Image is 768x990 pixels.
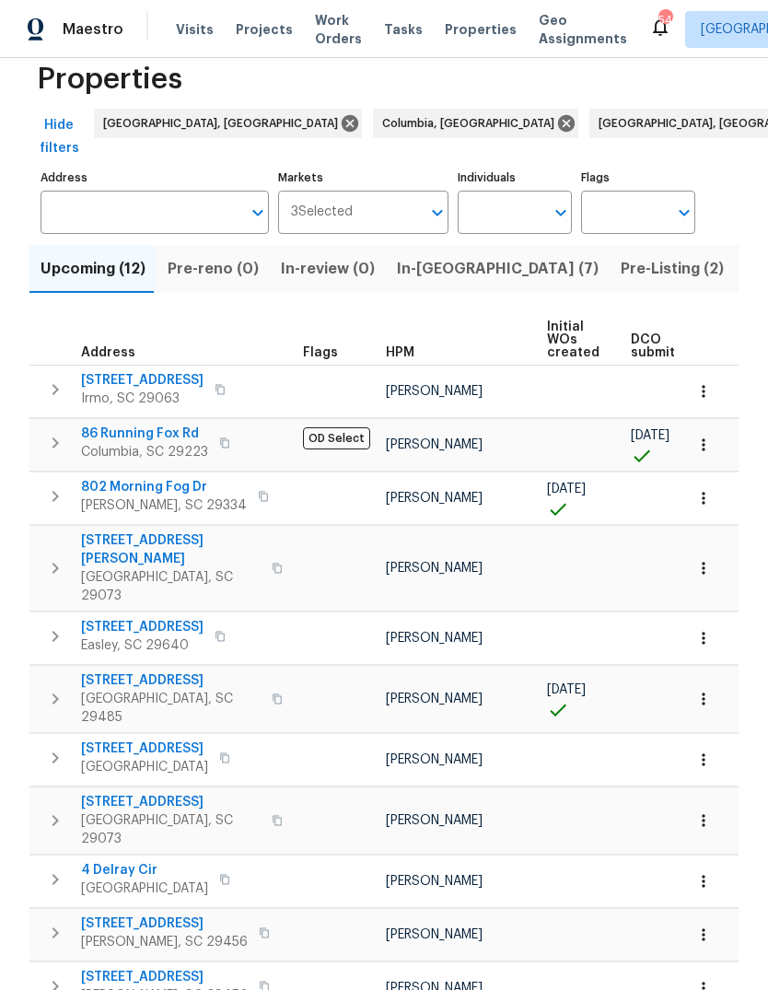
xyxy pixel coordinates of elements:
[81,968,248,986] span: [STREET_ADDRESS]
[621,256,724,282] span: Pre-Listing (2)
[386,346,414,359] span: HPM
[445,20,517,39] span: Properties
[386,562,483,575] span: [PERSON_NAME]
[631,429,669,442] span: [DATE]
[281,256,375,282] span: In-review (0)
[81,811,261,848] span: [GEOGRAPHIC_DATA], SC 29073
[41,256,145,282] span: Upcoming (12)
[581,172,695,183] label: Flags
[81,568,261,605] span: [GEOGRAPHIC_DATA], SC 29073
[176,20,214,39] span: Visits
[168,256,259,282] span: Pre-reno (0)
[236,20,293,39] span: Projects
[81,861,208,879] span: 4 Delray Cir
[425,200,450,226] button: Open
[671,200,697,226] button: Open
[29,109,88,165] button: Hide filters
[81,671,261,690] span: [STREET_ADDRESS]
[81,793,261,811] span: [STREET_ADDRESS]
[384,23,423,36] span: Tasks
[63,20,123,39] span: Maestro
[315,11,362,48] span: Work Orders
[373,109,578,138] div: Columbia, [GEOGRAPHIC_DATA]
[81,531,261,568] span: [STREET_ADDRESS][PERSON_NAME]
[386,875,483,888] span: [PERSON_NAME]
[397,256,599,282] span: In-[GEOGRAPHIC_DATA] (7)
[81,496,247,515] span: [PERSON_NAME], SC 29334
[386,928,483,941] span: [PERSON_NAME]
[81,879,208,898] span: [GEOGRAPHIC_DATA]
[37,114,81,159] span: Hide filters
[547,483,586,495] span: [DATE]
[382,114,562,133] span: Columbia, [GEOGRAPHIC_DATA]
[41,172,269,183] label: Address
[81,346,135,359] span: Address
[81,618,204,636] span: [STREET_ADDRESS]
[81,914,248,933] span: [STREET_ADDRESS]
[303,346,338,359] span: Flags
[547,683,586,696] span: [DATE]
[386,693,483,705] span: [PERSON_NAME]
[81,690,261,727] span: [GEOGRAPHIC_DATA], SC 29485
[103,114,345,133] span: [GEOGRAPHIC_DATA], [GEOGRAPHIC_DATA]
[81,636,204,655] span: Easley, SC 29640
[81,371,204,390] span: [STREET_ADDRESS]
[81,740,208,758] span: [STREET_ADDRESS]
[245,200,271,226] button: Open
[386,632,483,645] span: [PERSON_NAME]
[94,109,362,138] div: [GEOGRAPHIC_DATA], [GEOGRAPHIC_DATA]
[658,11,671,29] div: 54
[291,204,353,220] span: 3 Selected
[81,425,208,443] span: 86 Running Fox Rd
[81,933,248,951] span: [PERSON_NAME], SC 29456
[37,70,182,88] span: Properties
[81,478,247,496] span: 802 Morning Fog Dr
[386,438,483,451] span: [PERSON_NAME]
[548,200,574,226] button: Open
[386,385,483,398] span: [PERSON_NAME]
[631,333,697,359] span: DCO submitted
[386,753,483,766] span: [PERSON_NAME]
[386,814,483,827] span: [PERSON_NAME]
[81,758,208,776] span: [GEOGRAPHIC_DATA]
[386,492,483,505] span: [PERSON_NAME]
[547,320,599,359] span: Initial WOs created
[458,172,572,183] label: Individuals
[81,443,208,461] span: Columbia, SC 29223
[81,390,204,408] span: Irmo, SC 29063
[278,172,449,183] label: Markets
[539,11,627,48] span: Geo Assignments
[303,427,370,449] span: OD Select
